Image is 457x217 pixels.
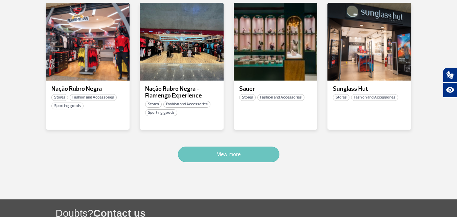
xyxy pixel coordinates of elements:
span: Sporting goods [51,103,84,109]
p: Sunglass Hut [333,86,406,92]
span: Stores [333,94,349,101]
span: Fashion and Accessories [257,94,304,101]
span: Fashion and Accessories [163,101,210,108]
span: Stores [239,94,256,101]
span: Stores [145,101,162,108]
span: Fashion and Accessories [351,94,398,101]
span: Sporting goods [145,109,177,116]
button: Abrir tradutor de língua de sinais. [443,68,457,83]
span: Stores [51,94,68,101]
button: View more [178,147,279,162]
p: Nação Rubro Negra [51,86,124,92]
button: Abrir recursos assistivos. [443,83,457,97]
p: Sauer [239,86,312,92]
p: Nação Rubro Negra - Flamengo Experience [145,86,218,99]
span: Fashion and Accessories [70,94,117,101]
div: Plugin de acessibilidade da Hand Talk. [443,68,457,97]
